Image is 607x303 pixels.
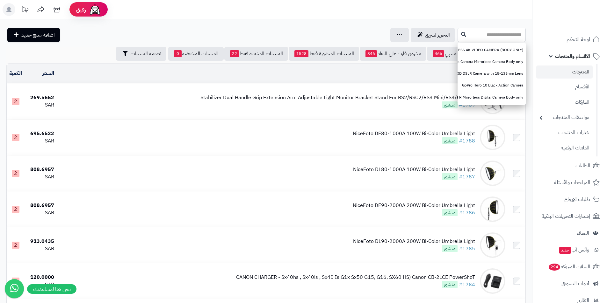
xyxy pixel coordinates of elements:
[12,170,19,177] span: 2
[76,6,86,13] span: رفيق
[200,94,475,101] div: Stabilizer Dual Handle Grip Extension Arm Adjustable Light Monitor Bracket Stand For RS2/RSC2/RS3...
[442,245,458,252] span: منشور
[12,98,19,105] span: 2
[294,50,308,57] span: 1528
[564,195,590,204] span: طلبات الإرجاع
[554,178,590,187] span: المراجعات والأسئلة
[224,47,288,61] a: المنتجات المخفية فقط22
[12,206,19,213] span: 2
[542,212,590,221] span: إشعارات التحويلات البنكية
[559,245,589,254] span: وآتس آب
[21,31,55,39] span: اضافة منتج جديد
[536,80,593,94] a: الأقسام
[27,209,54,217] div: SAR
[559,247,571,254] span: جديد
[458,44,526,56] a: SONY ALPHA 6600 APS-C MIRRORLESS 4K VIDEO CAMERA (BODY ONLY)
[236,274,475,281] div: CANON CHARGER - Sx40hs , Sx40is , Sx40 Is G1x Sx50 G15, G16, SX60 HS) Canon CB-2LCE PowerShoT
[27,94,54,101] div: 269.5652
[536,95,593,109] a: الماركات
[27,101,54,109] div: SAR
[458,68,526,79] a: Canon EOS 80D DSLR Camera with 18-135mm Lens
[230,50,239,57] span: 22
[459,281,475,288] a: #1784
[480,125,505,150] img: NiceFoto DF80-1000A 100W Bi-Color Umbrella Light
[27,238,54,245] div: 913.0435
[480,268,505,294] img: CANON CHARGER - Sx40hs , Sx40is , Sx40 Is G1x Sx50 G15, G16, SX60 HS) Canon CB-2LCE PowerShoT
[561,279,589,288] span: أدوات التسويق
[365,50,377,57] span: 846
[168,47,224,61] a: المنتجات المخفضة0
[536,158,603,173] a: الطلبات
[567,35,590,44] span: لوحة التحكم
[536,141,593,155] a: الملفات الرقمية
[442,209,458,216] span: منشور
[360,47,426,61] a: مخزون قارب على النفاذ846
[536,32,603,47] a: لوحة التحكم
[353,166,475,173] div: NiceFoto DL80-1000A 100W Bi-Color Umbrella Light
[131,50,161,58] span: تصفية المنتجات
[459,209,475,217] a: #1786
[548,262,590,271] span: السلات المتروكة
[27,166,54,173] div: 808.6957
[427,47,476,61] a: مخزون منتهي466
[27,281,54,288] div: SAR
[480,232,505,258] img: NiceFoto DL90-2000A 200W Bi-Color Umbrella Light
[536,242,603,258] a: وآتس آبجديد
[442,101,458,108] span: منشور
[442,173,458,180] span: منشور
[353,130,475,137] div: NiceFoto DF80-1000A 100W Bi-Color Umbrella Light
[433,50,444,57] span: 466
[27,130,54,137] div: 695.6522
[27,274,54,281] div: 120.0000
[459,173,475,181] a: #1787
[459,245,475,252] a: #1785
[27,202,54,209] div: 808.6957
[536,259,603,274] a: السلات المتروكة294
[536,225,603,241] a: العملاء
[289,47,359,61] a: المنتجات المنشورة فقط1528
[12,278,19,285] span: 4
[17,3,33,17] a: تحديثات المنصة
[411,28,455,42] a: التحرير لسريع
[458,92,526,103] a: Canon EOS R Mirrorless Digital Camera Body only
[555,52,590,61] span: الأقسام والمنتجات
[458,56,526,68] a: Canon EOS RP Mirrorless Camera Mirrorless Camera Body only
[89,3,101,16] img: ai-face.png
[27,173,54,181] div: SAR
[480,161,505,186] img: NiceFoto DL80-1000A 100W Bi-Color Umbrella Light
[12,242,19,249] span: 2
[536,192,603,207] a: طلبات الإرجاع
[536,209,603,224] a: إشعارات التحويلات البنكية
[577,229,589,238] span: العملاء
[536,276,603,291] a: أدوات التسويق
[425,31,450,39] span: التحرير لسريع
[27,137,54,145] div: SAR
[536,126,593,140] a: خيارات المنتجات
[353,202,475,209] div: NiceFoto DF90-2000A 200W Bi-Color Umbrella Light
[7,28,60,42] a: اضافة منتج جديد
[575,161,590,170] span: الطلبات
[536,65,593,79] a: المنتجات
[116,47,166,61] button: تصفية المنتجات
[459,101,475,109] a: #1789
[353,238,475,245] div: NiceFoto DL90-2000A 200W Bi-Color Umbrella Light
[549,264,560,271] span: 294
[27,245,54,252] div: SAR
[536,175,603,190] a: المراجعات والأسئلة
[12,134,19,141] span: 2
[442,281,458,288] span: منشور
[442,137,458,144] span: منشور
[174,50,182,57] span: 0
[536,111,593,124] a: مواصفات المنتجات
[42,70,54,77] a: السعر
[480,196,505,222] img: NiceFoto DF90-2000A 200W Bi-Color Umbrella Light
[459,137,475,145] a: #1788
[458,79,526,91] a: GoPro Hero 10 Black Action Camera
[9,70,22,77] a: الكمية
